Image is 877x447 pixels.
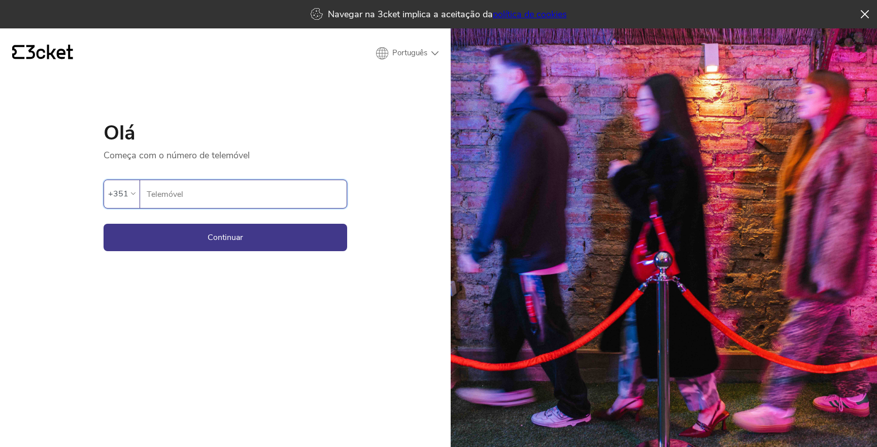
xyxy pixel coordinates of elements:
a: política de cookies [493,8,567,20]
p: Navegar na 3cket implica a aceitação da [328,8,567,20]
label: Telemóvel [140,180,347,209]
a: {' '} [12,45,73,62]
g: {' '} [12,45,24,59]
div: +351 [108,186,128,201]
p: Começa com o número de telemóvel [104,143,347,161]
button: Continuar [104,224,347,251]
h1: Olá [104,123,347,143]
input: Telemóvel [146,180,347,208]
